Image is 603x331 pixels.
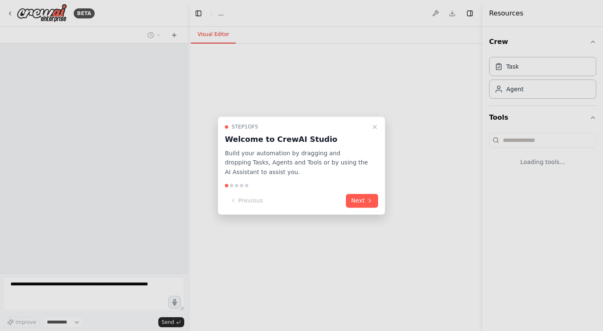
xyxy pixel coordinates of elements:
[346,194,378,208] button: Next
[193,8,204,19] button: Hide left sidebar
[225,194,268,208] button: Previous
[225,149,368,177] p: Build your automation by dragging and dropping Tasks, Agents and Tools or by using the AI Assista...
[232,123,258,130] span: Step 1 of 5
[225,133,368,145] h3: Welcome to CrewAI Studio
[370,122,380,132] button: Close walkthrough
